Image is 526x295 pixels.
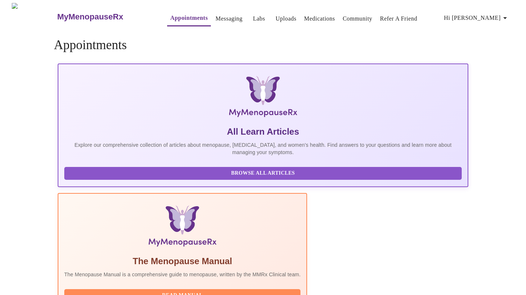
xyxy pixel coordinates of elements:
a: Medications [304,14,335,24]
p: The Menopause Manual is a comprehensive guide to menopause, written by the MMRx Clinical team. [64,271,301,278]
button: Hi [PERSON_NAME] [441,11,512,25]
a: MyMenopauseRx [56,4,152,30]
img: MyMenopauseRx Logo [126,76,400,120]
button: Appointments [167,11,210,26]
a: Community [343,14,372,24]
a: Refer a Friend [380,14,418,24]
a: Uploads [275,14,296,24]
img: MyMenopauseRx Logo [12,3,56,30]
p: Explore our comprehensive collection of articles about menopause, [MEDICAL_DATA], and women's hea... [64,141,462,156]
button: Browse All Articles [64,167,462,180]
button: Messaging [213,11,245,26]
h5: The Menopause Manual [64,255,301,267]
button: Labs [247,11,271,26]
a: Appointments [170,13,208,23]
a: Messaging [216,14,242,24]
a: Browse All Articles [64,170,464,176]
span: Browse All Articles [72,169,454,178]
h3: MyMenopauseRx [57,12,123,22]
button: Medications [301,11,338,26]
img: Menopause Manual [102,205,263,250]
button: Community [340,11,375,26]
a: Labs [253,14,265,24]
h4: Appointments [54,38,472,52]
h5: All Learn Articles [64,126,462,138]
span: Hi [PERSON_NAME] [444,13,509,23]
button: Refer a Friend [377,11,421,26]
button: Uploads [273,11,299,26]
